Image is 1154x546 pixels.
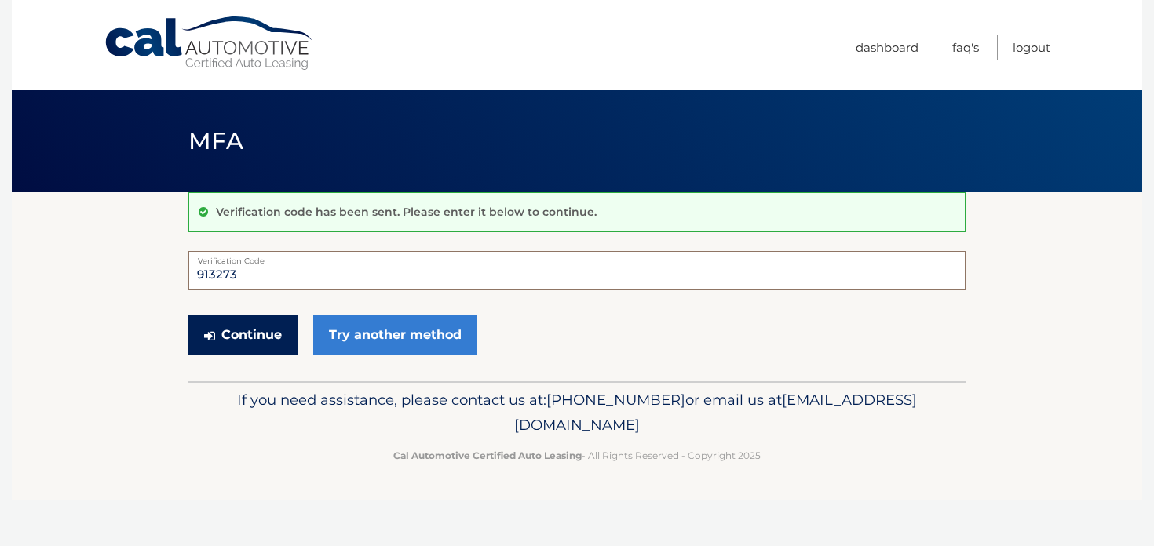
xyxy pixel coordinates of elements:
span: [PHONE_NUMBER] [546,391,685,409]
label: Verification Code [188,251,966,264]
a: Logout [1013,35,1050,60]
button: Continue [188,315,298,355]
p: If you need assistance, please contact us at: or email us at [199,388,955,438]
a: Dashboard [856,35,918,60]
input: Verification Code [188,251,966,290]
span: MFA [188,126,243,155]
a: Try another method [313,315,477,355]
span: [EMAIL_ADDRESS][DOMAIN_NAME] [514,391,917,434]
a: Cal Automotive [104,16,316,71]
a: FAQ's [952,35,979,60]
p: Verification code has been sent. Please enter it below to continue. [216,205,597,219]
strong: Cal Automotive Certified Auto Leasing [393,450,582,461]
p: - All Rights Reserved - Copyright 2025 [199,447,955,464]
